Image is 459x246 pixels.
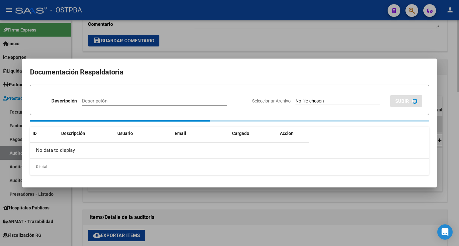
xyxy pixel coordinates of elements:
[172,127,229,140] datatable-header-cell: Email
[30,127,59,140] datatable-header-cell: ID
[437,224,453,240] div: Open Intercom Messenger
[232,131,249,136] span: Cargado
[390,95,422,107] button: SUBIR
[30,66,429,78] h2: Documentación Respaldatoria
[395,98,409,104] span: SUBIR
[30,143,309,158] div: No data to display
[115,127,172,140] datatable-header-cell: Usuario
[117,131,133,136] span: Usuario
[229,127,277,140] datatable-header-cell: Cargado
[280,131,294,136] span: Accion
[277,127,309,140] datatable-header-cell: Accion
[51,97,77,105] p: Descripción
[175,131,186,136] span: Email
[33,131,37,136] span: ID
[252,98,291,103] span: Seleccionar Archivo
[61,131,85,136] span: Descripción
[30,159,429,175] div: 0 total
[59,127,115,140] datatable-header-cell: Descripción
